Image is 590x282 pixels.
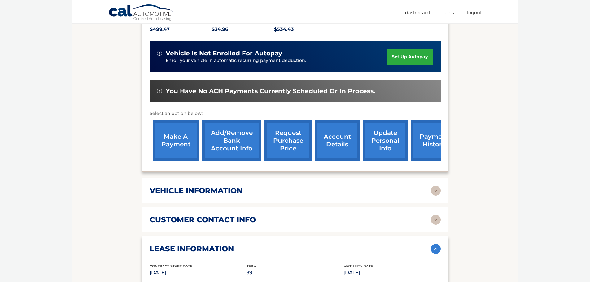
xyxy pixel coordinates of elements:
[343,264,373,268] span: Maturity Date
[405,7,430,18] a: Dashboard
[150,264,192,268] span: Contract Start Date
[411,120,457,161] a: payment history
[443,7,454,18] a: FAQ's
[166,50,282,57] span: vehicle is not enrolled for autopay
[150,110,441,117] p: Select an option below:
[247,264,257,268] span: Term
[150,215,256,224] h2: customer contact info
[108,4,173,22] a: Cal Automotive
[150,244,234,254] h2: lease information
[247,268,343,277] p: 39
[150,25,212,34] p: $499.47
[150,186,243,195] h2: vehicle information
[212,25,274,34] p: $34.96
[153,120,199,161] a: make a payment
[157,51,162,56] img: alert-white.svg
[274,25,336,34] p: $534.43
[363,120,408,161] a: update personal info
[166,57,387,64] p: Enroll your vehicle in automatic recurring payment deduction.
[150,268,247,277] p: [DATE]
[315,120,360,161] a: account details
[166,87,375,95] span: You have no ACH payments currently scheduled or in process.
[467,7,482,18] a: Logout
[157,89,162,93] img: alert-white.svg
[431,215,441,225] img: accordion-rest.svg
[264,120,312,161] a: request purchase price
[343,268,440,277] p: [DATE]
[431,186,441,196] img: accordion-rest.svg
[431,244,441,254] img: accordion-active.svg
[387,49,433,65] a: set up autopay
[202,120,261,161] a: Add/Remove bank account info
